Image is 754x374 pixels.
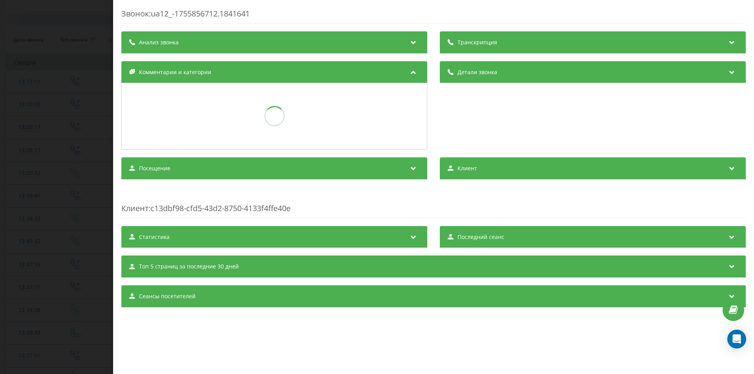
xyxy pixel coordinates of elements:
span: Детали звонка [458,68,497,76]
div: Звонок : ua12_-1755856712.1841641 [121,8,746,24]
div: Open Intercom Messenger [727,330,746,348]
span: Статистика [139,233,170,241]
span: Топ 5 страниц за последние 30 дней [139,263,239,270]
span: Клиент [121,203,148,213]
span: Анализ звонка [139,38,179,46]
span: Транскрипция [458,38,497,46]
span: Сеансы посетителей [139,292,196,300]
span: Клиент [458,164,477,172]
div: : c13dbf98-cfd5-43d2-8750-4133f4ffe40e [121,187,746,218]
span: Комментарии и категории [139,68,211,76]
span: Последний сеанс [458,233,504,241]
span: Посещение [139,164,170,172]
